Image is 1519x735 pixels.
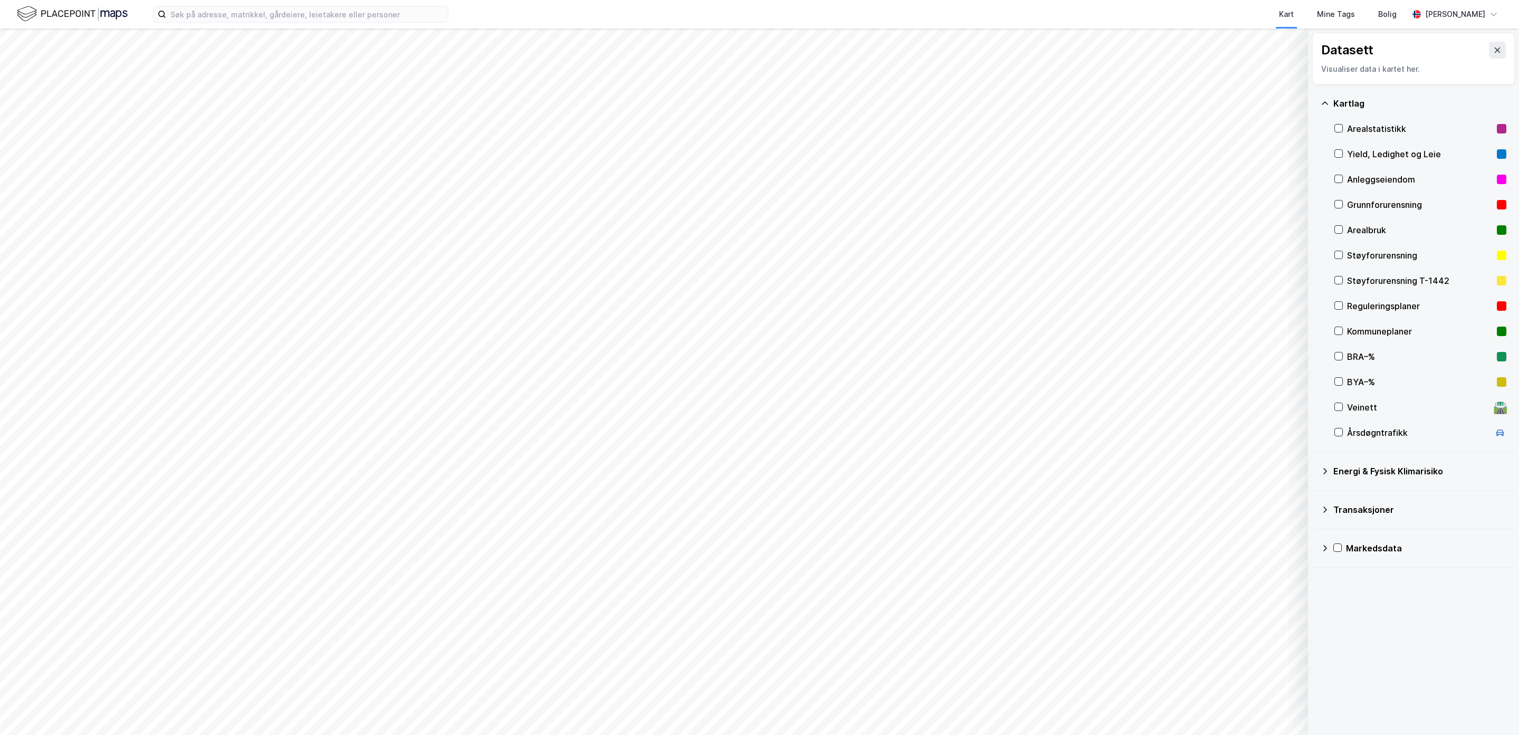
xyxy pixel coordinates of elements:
[1347,401,1489,414] div: Veinett
[1321,42,1373,59] div: Datasett
[1347,300,1493,312] div: Reguleringsplaner
[1279,8,1294,21] div: Kart
[1347,274,1493,287] div: Støyforurensning T-1442
[1425,8,1485,21] div: [PERSON_NAME]
[1347,249,1493,262] div: Støyforurensning
[1347,122,1493,135] div: Arealstatistikk
[1347,350,1493,363] div: BRA–%
[1466,684,1519,735] div: Kontrollprogram for chat
[166,6,448,22] input: Søk på adresse, matrikkel, gårdeiere, leietakere eller personer
[1347,426,1489,439] div: Årsdøgntrafikk
[1347,325,1493,338] div: Kommuneplaner
[1321,63,1506,75] div: Visualiser data i kartet her.
[1333,465,1506,478] div: Energi & Fysisk Klimarisiko
[17,5,128,23] img: logo.f888ab2527a4732fd821a326f86c7f29.svg
[1493,400,1507,414] div: 🛣️
[1333,503,1506,516] div: Transaksjoner
[1333,97,1506,110] div: Kartlag
[1347,198,1493,211] div: Grunnforurensning
[1347,224,1493,236] div: Arealbruk
[1347,376,1493,388] div: BYA–%
[1466,684,1519,735] iframe: Chat Widget
[1347,173,1493,186] div: Anleggseiendom
[1317,8,1355,21] div: Mine Tags
[1347,148,1493,160] div: Yield, Ledighet og Leie
[1378,8,1397,21] div: Bolig
[1346,542,1506,555] div: Markedsdata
